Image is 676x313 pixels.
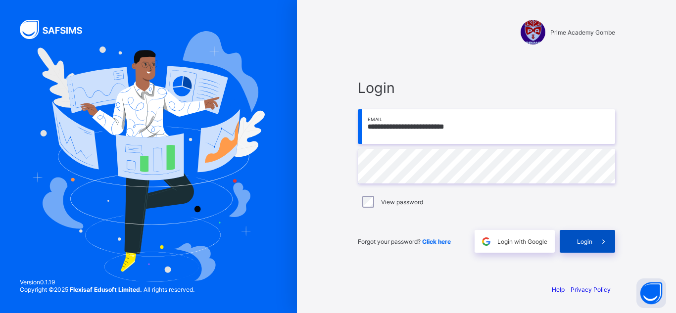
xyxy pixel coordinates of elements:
[20,20,94,39] img: SAFSIMS Logo
[381,198,423,206] label: View password
[20,278,194,286] span: Version 0.1.19
[550,29,615,36] span: Prime Academy Gombe
[358,238,451,245] span: Forgot your password?
[571,286,611,293] a: Privacy Policy
[20,286,194,293] span: Copyright © 2025 All rights reserved.
[636,278,666,308] button: Open asap
[552,286,565,293] a: Help
[32,31,265,281] img: Hero Image
[577,238,592,245] span: Login
[481,236,492,247] img: google.396cfc9801f0270233282035f929180a.svg
[358,79,615,96] span: Login
[422,238,451,245] a: Click here
[497,238,547,245] span: Login with Google
[70,286,142,293] strong: Flexisaf Edusoft Limited.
